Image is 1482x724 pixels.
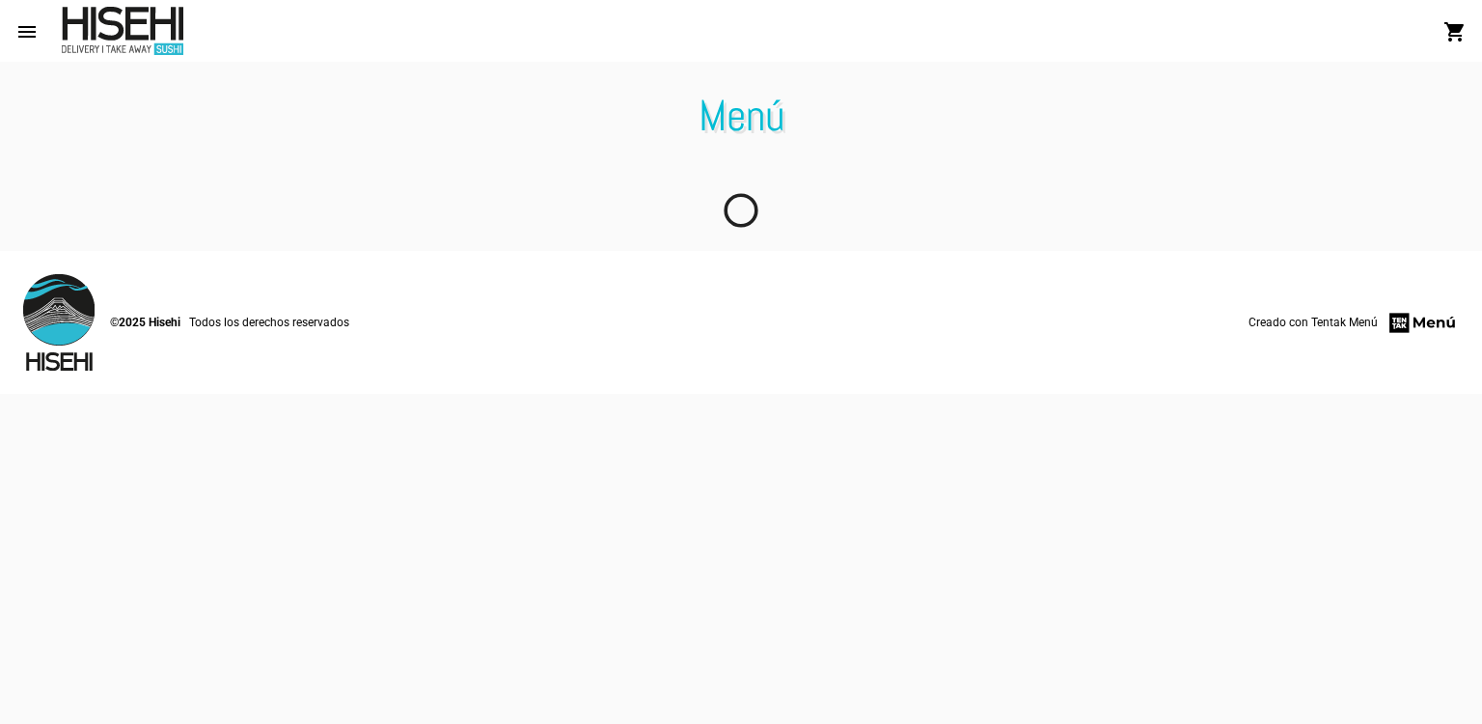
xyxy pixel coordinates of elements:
span: ©2025 Hisehi [110,313,180,332]
mat-icon: shopping_cart [1443,20,1467,43]
mat-icon: menu [15,20,39,43]
img: menu-firm.png [1386,310,1459,336]
a: Creado con Tentak Menú [1249,310,1459,336]
span: Todos los derechos reservados [189,313,349,332]
span: Creado con Tentak Menú [1249,313,1378,332]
